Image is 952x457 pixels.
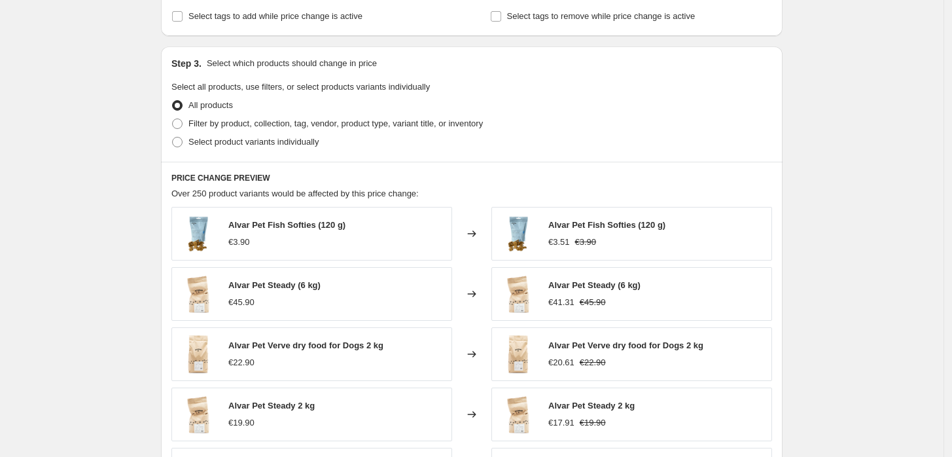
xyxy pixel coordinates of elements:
img: vakaa_square_80x.png [179,274,218,314]
span: Alvar Pet Steady 2 kg [548,401,635,411]
strike: €22.90 [580,356,606,369]
span: Alvar Pet Steady (6 kg) [228,280,321,290]
h6: PRICE CHANGE PREVIEW [171,173,772,183]
div: €45.90 [228,296,255,309]
div: €22.90 [228,356,255,369]
span: Select product variants individually [188,137,319,147]
div: €3.90 [228,236,250,249]
img: chicken_softies_square-1_80x.png [179,214,218,253]
span: Alvar Pet Steady (6 kg) [548,280,641,290]
span: Alvar Pet Verve dry food for Dogs 2 kg [228,340,383,350]
span: Filter by product, collection, tag, vendor, product type, variant title, or inventory [188,119,483,128]
div: €20.61 [548,356,574,369]
div: €17.91 [548,416,574,430]
img: vakaa_square_961e736b-a09d-48d9-805d-1b790fcda3b5_80x.png [179,395,218,434]
img: vakaa_square_961e736b-a09d-48d9-805d-1b790fcda3b5_80x.png [499,395,538,434]
span: Alvar Pet Verve dry food for Dogs 2 kg [548,340,703,350]
span: Select tags to add while price change is active [188,11,362,21]
span: Select tags to remove while price change is active [507,11,696,21]
strike: €45.90 [580,296,606,309]
div: €19.90 [228,416,255,430]
img: vakaa_square_80x.png [499,274,538,314]
span: Select all products, use filters, or select products variants individually [171,82,430,92]
div: €3.51 [548,236,570,249]
span: Over 250 product variants would be affected by this price change: [171,189,419,198]
div: €41.31 [548,296,574,309]
img: chicken_softies_square-1_80x.png [499,214,538,253]
h2: Step 3. [171,57,202,70]
span: Alvar Pet Steady 2 kg [228,401,315,411]
img: vauhti_square_80x.png [499,335,538,374]
strike: €3.90 [575,236,597,249]
strike: €19.90 [580,416,606,430]
span: Alvar Pet Fish Softies (120 g) [548,220,665,230]
span: All products [188,100,233,110]
span: Alvar Pet Fish Softies (120 g) [228,220,345,230]
img: vauhti_square_80x.png [179,335,218,374]
p: Select which products should change in price [207,57,377,70]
